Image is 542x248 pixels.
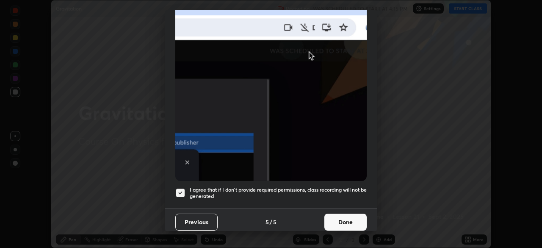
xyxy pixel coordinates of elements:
[270,217,272,226] h4: /
[175,214,218,231] button: Previous
[273,217,277,226] h4: 5
[265,217,269,226] h4: 5
[324,214,367,231] button: Done
[190,187,367,200] h5: I agree that if I don't provide required permissions, class recording will not be generated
